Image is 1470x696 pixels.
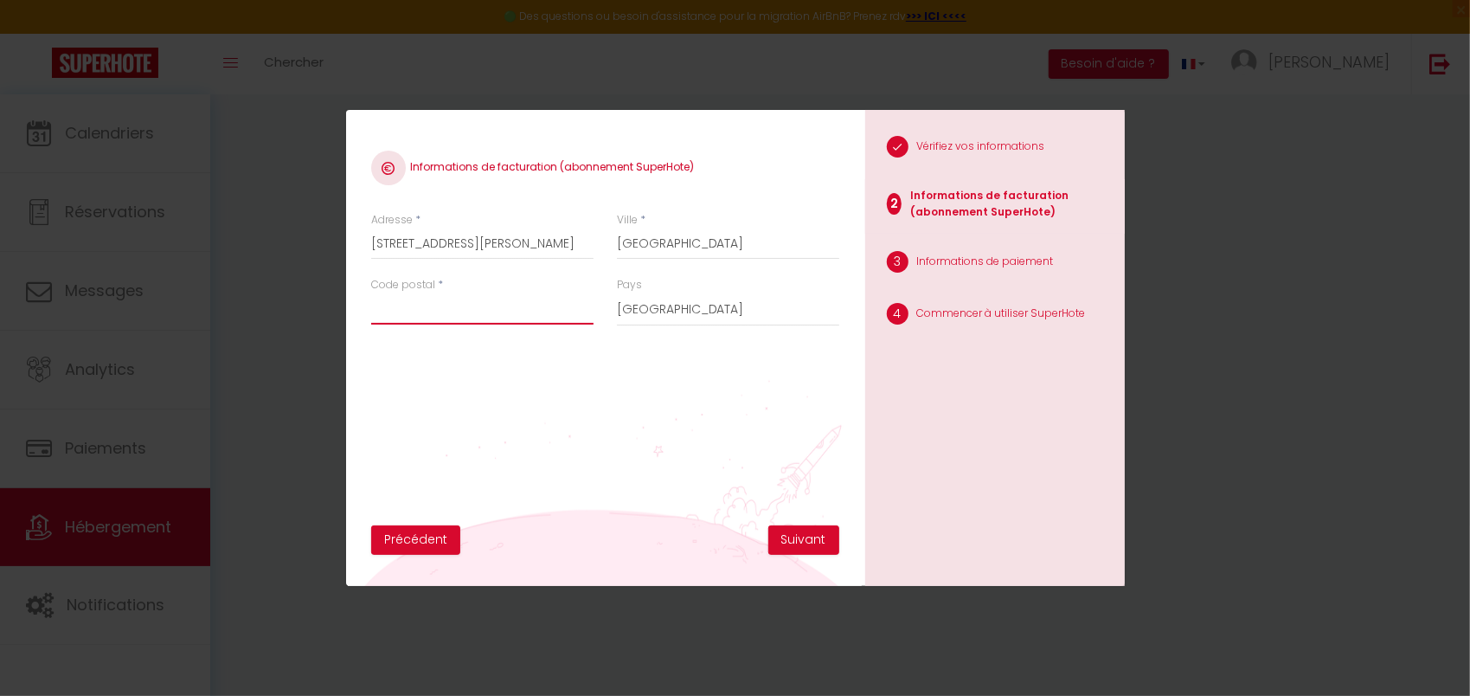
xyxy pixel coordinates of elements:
[865,294,1125,338] li: Commencer à utiliser SuperHote
[371,525,460,555] button: Précédent
[617,212,638,229] label: Ville
[887,303,908,325] span: 4
[865,242,1125,286] li: Informations de paiement
[865,127,1125,171] li: Vérifiez vos informations
[371,212,413,229] label: Adresse
[887,251,908,273] span: 3
[371,277,435,293] label: Code postal
[768,525,839,555] button: Suivant
[617,277,642,293] label: Pays
[865,179,1125,234] li: Informations de facturation (abonnement SuperHote)
[371,151,838,185] h4: Informations de facturation (abonnement SuperHote)
[887,193,902,215] span: 2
